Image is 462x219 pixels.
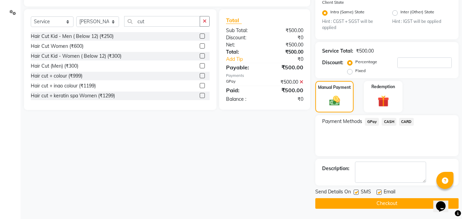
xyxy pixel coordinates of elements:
[265,86,308,94] div: ₹500.00
[31,33,114,40] div: Hair Cut Kid - Men ( Below 12) (₹250)
[318,84,351,91] label: Manual Payment
[221,79,265,86] div: GPay
[221,27,265,34] div: Sub Total:
[374,94,393,108] img: _gift.svg
[315,188,351,197] span: Send Details On
[433,192,455,212] iframe: chat widget
[382,118,396,126] span: CASH
[315,198,459,209] button: Checkout
[322,118,362,125] span: Payment Methods
[31,63,78,70] div: Hair Cut (Men) (₹300)
[265,27,308,34] div: ₹500.00
[384,188,395,197] span: Email
[31,82,96,90] div: Hair cut + inao colour (₹1199)
[31,53,121,60] div: Hair Cut Kid - Women ( Below 12) (₹300)
[322,59,343,66] div: Discount:
[221,86,265,94] div: Paid:
[400,9,434,17] label: Inter (Other) State
[365,118,379,126] span: GPay
[356,47,374,55] div: ₹500.00
[31,43,83,50] div: Hair Cut Women (₹600)
[221,49,265,56] div: Total:
[124,16,200,27] input: Search or Scan
[221,56,272,63] a: Add Tip
[226,17,242,24] span: Total
[361,188,371,197] span: SMS
[399,118,414,126] span: CARD
[265,49,308,56] div: ₹500.00
[265,96,308,103] div: ₹0
[265,41,308,49] div: ₹500.00
[330,9,365,17] label: Intra (Same) State
[221,41,265,49] div: Net:
[221,96,265,103] div: Balance :
[221,34,265,41] div: Discount:
[31,92,115,99] div: Hair cut + keratin spa Women (₹1299)
[355,59,377,65] label: Percentage
[272,56,309,63] div: ₹0
[322,18,382,31] small: Hint : CGST + SGST will be applied
[355,68,366,74] label: Fixed
[265,79,308,86] div: ₹500.00
[226,73,303,79] div: Payments
[322,47,353,55] div: Service Total:
[371,84,395,90] label: Redemption
[265,63,308,71] div: ₹500.00
[326,95,343,107] img: _cash.svg
[265,34,308,41] div: ₹0
[322,165,349,172] div: Description:
[392,18,452,25] small: Hint : IGST will be applied
[31,72,82,80] div: Hair cut + colour (₹999)
[221,63,265,71] div: Payable:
